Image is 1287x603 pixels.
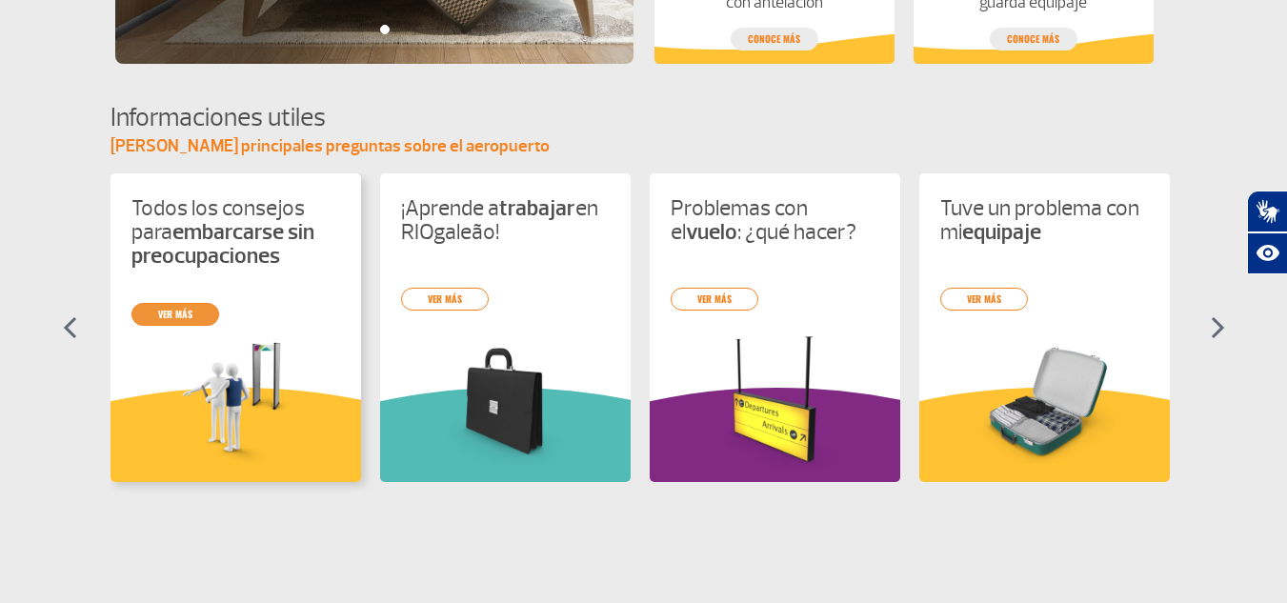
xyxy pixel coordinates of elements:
[940,288,1028,311] a: ver más
[990,28,1077,50] a: conoce más
[731,28,818,50] a: conoce más
[919,388,1170,482] img: amareloInformacoesUteis.svg
[1247,232,1287,274] button: Abrir recursos assistivos.
[111,100,1177,135] h4: Informaciones utiles
[650,388,900,482] img: roxoInformacoesUteis.svg
[111,388,361,482] img: amareloInformacoesUteis.svg
[686,218,737,246] strong: vuelo
[940,196,1149,244] p: Tuve un problema con mi
[401,196,610,244] p: ¡Aprende a en RIOgaleão!
[962,218,1041,246] strong: equipaje
[131,196,340,268] p: Todos los consejos para
[1211,316,1225,339] img: seta-direita
[940,333,1149,470] img: problema-bagagem.png
[671,196,879,244] p: Problemas con el : ¿qué hacer?
[131,218,314,270] strong: embarcarse sin preocupaciones
[671,333,879,470] img: card%20informa%C3%A7%C3%B5es%205.png
[131,303,219,326] a: ver más
[1247,191,1287,274] div: Plugin de acessibilidade da Hand Talk.
[401,333,610,470] img: card%20informa%C3%A7%C3%B5es%202.png
[671,288,758,311] a: ver más
[380,388,631,482] img: verdeInformacoesUteis.svg
[63,316,77,339] img: seta-esquerda
[401,288,489,311] a: ver más
[1247,191,1287,232] button: Abrir tradutor de língua de sinais.
[111,135,1177,158] p: [PERSON_NAME] principales preguntas sobre el aeropuerto
[131,333,340,470] img: viajar-preocupacao.png
[499,194,575,222] strong: trabajar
